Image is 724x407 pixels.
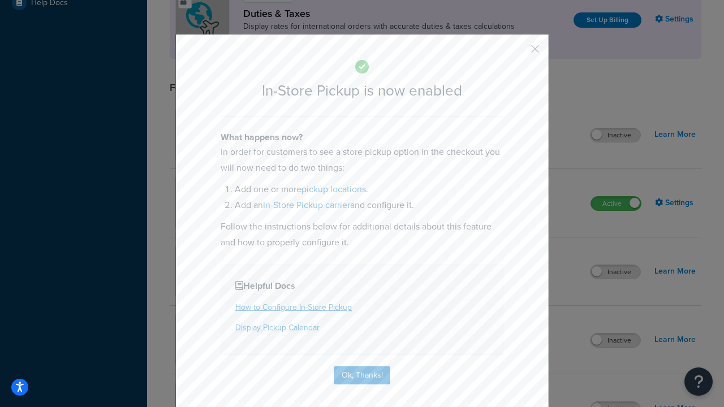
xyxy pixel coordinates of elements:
h4: What happens now? [221,131,503,144]
a: pickup locations [301,183,366,196]
li: Add one or more . [235,181,503,197]
h2: In-Store Pickup is now enabled [221,83,503,99]
a: Display Pickup Calendar [235,322,320,334]
a: In-Store Pickup carrier [263,198,350,211]
button: Ok, Thanks! [334,366,390,384]
p: In order for customers to see a store pickup option in the checkout you will now need to do two t... [221,144,503,176]
li: Add an and configure it. [235,197,503,213]
a: How to Configure In-Store Pickup [235,301,352,313]
p: Follow the instructions below for additional details about this feature and how to properly confi... [221,219,503,250]
h4: Helpful Docs [235,279,489,293]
